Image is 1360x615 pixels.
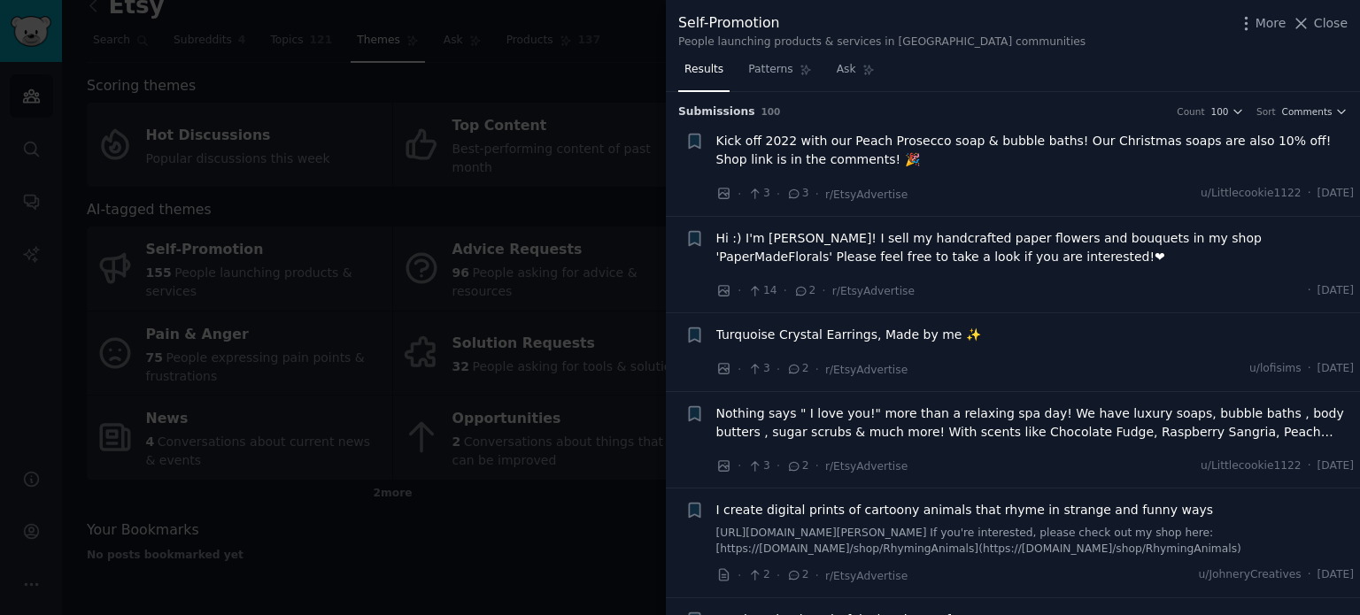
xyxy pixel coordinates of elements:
[825,570,908,582] span: r/EtsyAdvertise
[1292,14,1348,33] button: Close
[1317,186,1354,202] span: [DATE]
[738,281,741,300] span: ·
[747,567,769,583] span: 2
[784,281,787,300] span: ·
[1317,567,1354,583] span: [DATE]
[747,458,769,474] span: 3
[1308,283,1311,299] span: ·
[1237,14,1287,33] button: More
[716,526,1355,557] a: ​ [URL][DOMAIN_NAME][PERSON_NAME] If you're interested, please check out my shop here: [https://[...
[738,566,741,585] span: ·
[761,106,781,117] span: 100
[815,457,819,475] span: ·
[716,132,1355,169] a: Kick off 2022 with our Peach Prosecco soap & bubble baths! Our Christmas soaps are also 10% off! ...
[822,281,825,300] span: ·
[678,104,755,120] span: Submission s
[825,460,908,473] span: r/EtsyAdvertise
[1308,361,1311,377] span: ·
[747,186,769,202] span: 3
[678,12,1086,35] div: Self-Promotion
[825,364,908,376] span: r/EtsyAdvertise
[777,360,780,379] span: ·
[786,458,808,474] span: 2
[1308,458,1311,474] span: ·
[777,457,780,475] span: ·
[1201,186,1302,202] span: u/Littlecookie1122
[738,360,741,379] span: ·
[777,185,780,204] span: ·
[777,566,780,585] span: ·
[742,56,817,92] a: Patterns
[747,283,777,299] span: 14
[716,326,981,344] a: Turquoise Crystal Earrings, Made by me ✨
[1199,567,1302,583] span: u/JohneryCreatives
[684,62,723,78] span: Results
[1317,361,1354,377] span: [DATE]
[1249,361,1302,377] span: u/lofisims
[825,188,908,201] span: r/EtsyAdvertise
[1317,458,1354,474] span: [DATE]
[1308,186,1311,202] span: ·
[815,566,819,585] span: ·
[1317,283,1354,299] span: [DATE]
[815,360,819,379] span: ·
[678,56,730,92] a: Results
[832,285,915,297] span: r/EtsyAdvertise
[716,229,1355,266] a: Hi :) I'm [PERSON_NAME]! I sell my handcrafted paper flowers and bouquets in my shop 'PaperMadeFl...
[1201,458,1302,474] span: u/Littlecookie1122
[1256,14,1287,33] span: More
[831,56,881,92] a: Ask
[786,361,808,377] span: 2
[748,62,792,78] span: Patterns
[1308,567,1311,583] span: ·
[786,186,808,202] span: 3
[837,62,856,78] span: Ask
[716,404,1355,442] a: Nothing says " I love you!" more than a relaxing spa day! We have luxury soaps, bubble baths , bo...
[793,283,815,299] span: 2
[1211,105,1229,118] span: 100
[1314,14,1348,33] span: Close
[716,501,1214,519] a: I create digital prints of cartoony animals that rhyme in strange and funny ways
[747,361,769,377] span: 3
[1177,105,1204,118] div: Count
[815,185,819,204] span: ·
[1282,105,1348,118] button: Comments
[738,457,741,475] span: ·
[738,185,741,204] span: ·
[1211,105,1245,118] button: 100
[1282,105,1333,118] span: Comments
[1256,105,1276,118] div: Sort
[678,35,1086,50] div: People launching products & services in [GEOGRAPHIC_DATA] communities
[786,567,808,583] span: 2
